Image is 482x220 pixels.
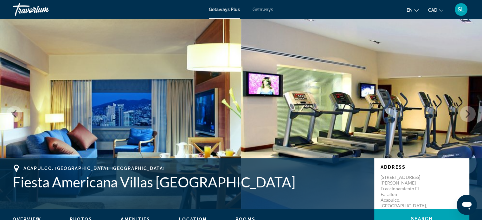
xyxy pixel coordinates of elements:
[458,6,465,13] span: SL
[460,106,476,122] button: Next image
[407,5,419,15] button: Change language
[209,7,240,12] a: Getaways Plus
[453,3,469,16] button: User Menu
[13,1,76,18] a: Travorium
[381,174,431,214] p: [STREET_ADDRESS][PERSON_NAME] Fraccionamiento El Farallon Acapulco, [GEOGRAPHIC_DATA], [GEOGRAPHI...
[407,8,413,13] span: en
[457,195,477,215] iframe: Button to launch messaging window
[13,174,368,190] h1: Fiesta Americana Villas [GEOGRAPHIC_DATA]
[6,106,22,122] button: Previous image
[381,165,463,170] p: Address
[23,166,165,171] span: Acapulco, [GEOGRAPHIC_DATA], [GEOGRAPHIC_DATA]
[428,8,437,13] span: CAD
[428,5,443,15] button: Change currency
[253,7,273,12] a: Getaways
